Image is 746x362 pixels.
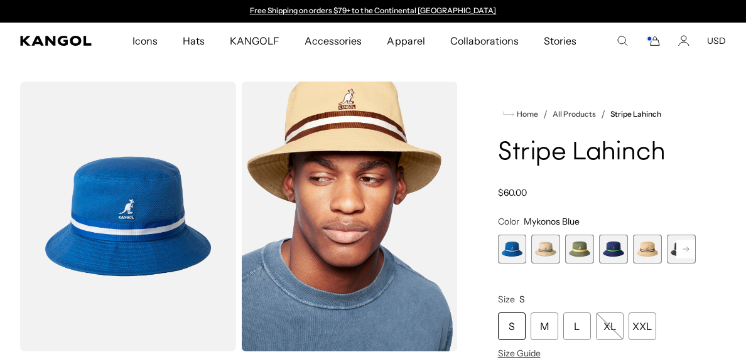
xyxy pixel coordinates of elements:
button: USD [707,35,726,46]
a: Stories [531,23,589,59]
img: color-mykonos-blue [20,82,236,351]
div: 1 of 9 [498,235,527,264]
div: M [531,312,558,340]
div: S [498,312,526,340]
div: Announcement [244,6,502,16]
li: / [538,107,548,122]
a: Free Shipping on orders $79+ to the Continental [GEOGRAPHIC_DATA] [250,6,497,15]
div: 6 of 9 [667,235,696,264]
a: Accessories [292,23,374,59]
span: Color [498,216,519,227]
a: Kangol [20,36,92,46]
li: / [596,107,605,122]
a: Collaborations [438,23,531,59]
span: Size [498,294,515,305]
span: KANGOLF [230,23,279,59]
a: Apparel [374,23,437,59]
slideshow-component: Announcement bar [244,6,502,16]
span: Home [514,110,538,119]
nav: breadcrumbs [498,107,696,122]
div: 2 of 9 [531,235,560,264]
label: Beige [531,235,560,264]
span: Apparel [387,23,424,59]
label: Oil Green [565,235,594,264]
div: XL [596,312,624,340]
h1: Stripe Lahinch [498,139,696,167]
div: 5 of 9 [633,235,662,264]
button: Cart [646,35,661,46]
span: $60.00 [498,187,527,198]
a: KANGOLF [217,23,292,59]
a: Account [678,35,689,46]
a: All Products [553,110,596,119]
a: Stripe Lahinch [610,110,661,119]
label: Mykonos Blue [498,235,527,264]
span: Size Guide [498,348,541,359]
label: Black [667,235,696,264]
span: Icons [132,23,158,59]
span: Mykonos Blue [524,216,580,227]
label: Navy [599,235,628,264]
a: Home [503,109,538,120]
label: Oat [633,235,662,264]
span: S [519,294,525,305]
a: Icons [120,23,170,59]
span: Hats [183,23,205,59]
img: oat [241,82,457,351]
div: 4 of 9 [599,235,628,264]
div: 1 of 2 [244,6,502,16]
span: Collaborations [450,23,519,59]
span: Accessories [305,23,362,59]
div: L [563,312,591,340]
product-gallery: Gallery Viewer [20,82,458,351]
span: Stories [544,23,576,59]
div: 3 of 9 [565,235,594,264]
summary: Search here [617,35,628,46]
div: XXL [629,312,656,340]
a: Hats [170,23,217,59]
